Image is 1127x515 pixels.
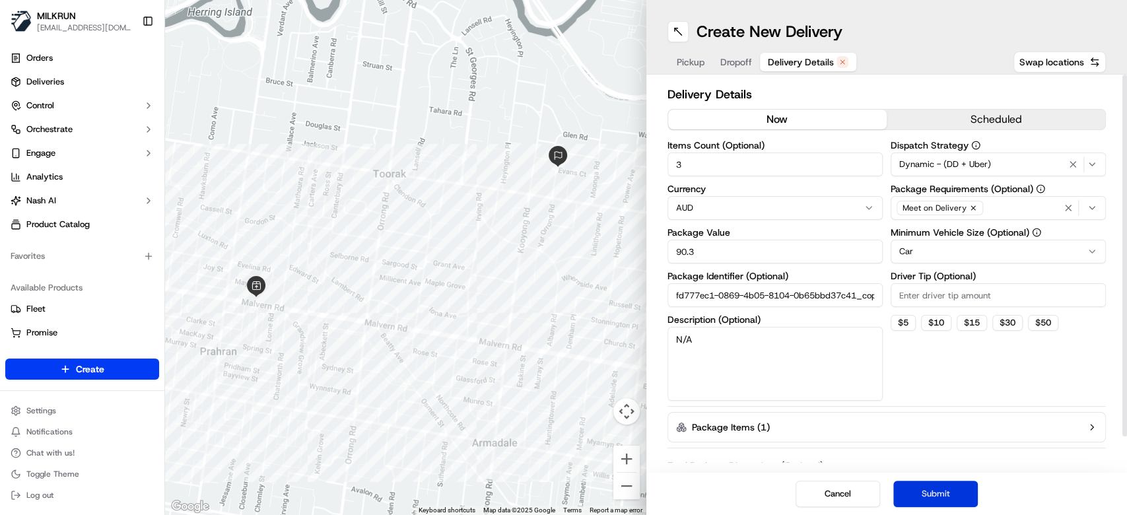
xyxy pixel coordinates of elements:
button: MILKRUN [37,9,76,22]
span: Settings [26,405,56,416]
a: Terms (opens in new tab) [563,506,582,514]
span: Product Catalog [26,219,90,230]
button: Settings [5,401,159,420]
button: Minimum Vehicle Size (Optional) [1032,228,1041,237]
span: Orchestrate [26,123,73,135]
button: now [668,110,887,129]
button: Fleet [5,298,159,320]
span: Nash AI [26,195,56,207]
button: $5 [891,315,916,331]
button: Toggle Theme [5,465,159,483]
button: Promise [5,322,159,343]
button: [EMAIL_ADDRESS][DOMAIN_NAME] [37,22,131,33]
button: $15 [957,315,987,331]
a: Fleet [11,303,154,315]
button: Cancel [796,481,880,507]
button: Submit [893,481,978,507]
span: Chat with us! [26,448,75,458]
span: Delivery Details [768,55,834,69]
span: Dynamic - (DD + Uber) [899,158,991,170]
label: Items Count (Optional) [667,141,883,150]
img: MILKRUN [11,11,32,32]
span: Orders [26,52,53,64]
input: Enter package value [667,240,883,263]
button: $50 [1028,315,1058,331]
button: scheduled [887,110,1105,129]
button: Engage [5,143,159,164]
label: Package Items ( 1 ) [692,421,770,434]
a: Promise [11,327,154,339]
label: Dispatch Strategy [891,141,1106,150]
button: Zoom in [613,446,640,472]
label: Package Requirements (Optional) [891,184,1106,193]
h1: Create New Delivery [697,21,842,42]
button: Orchestrate [5,119,159,140]
span: Dropoff [720,55,752,69]
span: Notifications [26,427,73,437]
button: Dynamic - (DD + Uber) [891,153,1106,176]
a: Product Catalog [5,214,159,235]
label: Package Identifier (Optional) [667,271,883,281]
input: Enter number of items [667,153,883,176]
button: MILKRUNMILKRUN[EMAIL_ADDRESS][DOMAIN_NAME] [5,5,137,37]
textarea: N/A [667,327,883,401]
input: Enter driver tip amount [891,283,1106,307]
label: Minimum Vehicle Size (Optional) [891,228,1106,237]
span: Toggle Theme [26,469,79,479]
button: Meet on Delivery [891,196,1106,220]
span: Control [26,100,54,112]
div: Favorites [5,246,159,267]
a: Orders [5,48,159,69]
label: Driver Tip (Optional) [891,271,1106,281]
button: Zoom out [613,473,640,499]
button: Package Requirements (Optional) [1036,184,1045,193]
span: Log out [26,490,53,500]
h2: Delivery Details [667,85,1107,104]
a: Deliveries [5,71,159,92]
button: Package Items (1) [667,412,1107,442]
span: Pickup [677,55,704,69]
span: Swap locations [1019,55,1084,69]
input: Enter package identifier [667,283,883,307]
span: Meet on Delivery [903,203,967,213]
button: Log out [5,486,159,504]
button: $10 [921,315,951,331]
label: Currency [667,184,883,193]
button: Map camera controls [613,398,640,425]
button: Create [5,359,159,380]
button: Control [5,95,159,116]
button: $30 [992,315,1023,331]
a: Open this area in Google Maps (opens a new window) [168,498,212,515]
img: Google [168,498,212,515]
button: Dispatch Strategy [971,141,980,150]
span: Fleet [26,303,46,315]
span: Create [76,362,104,376]
button: Swap locations [1013,51,1106,73]
span: Deliveries [26,76,64,88]
div: Available Products [5,277,159,298]
button: Total Package Dimensions (Optional) [667,459,1107,472]
button: Keyboard shortcuts [419,506,475,515]
label: Package Value [667,228,883,237]
label: Total Package Dimensions (Optional) [667,459,823,472]
label: Description (Optional) [667,315,883,324]
span: Promise [26,327,57,339]
span: Engage [26,147,55,159]
span: Analytics [26,171,63,183]
a: Report a map error [590,506,642,514]
button: Chat with us! [5,444,159,462]
a: Analytics [5,166,159,188]
button: Notifications [5,423,159,441]
button: Nash AI [5,190,159,211]
span: Map data ©2025 Google [483,506,555,514]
